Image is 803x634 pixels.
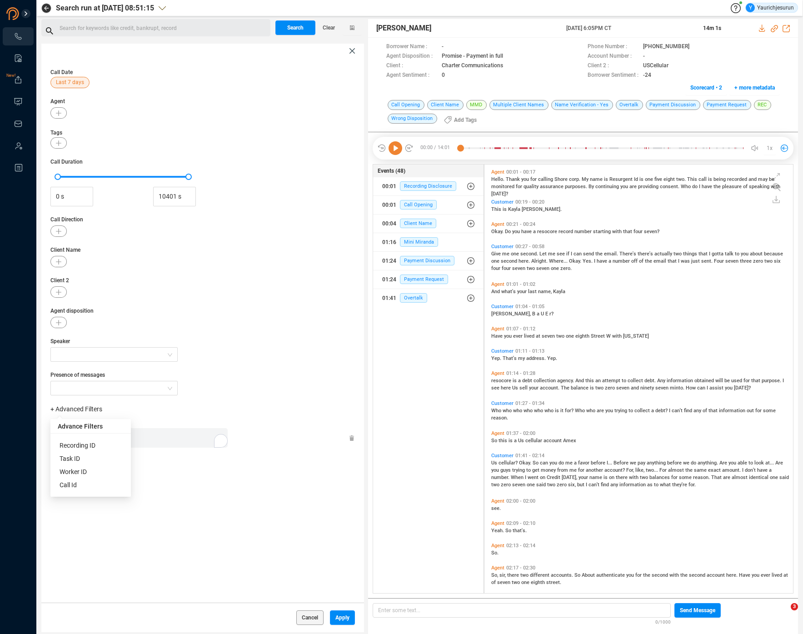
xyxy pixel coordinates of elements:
span: address. [526,355,547,361]
span: record [559,229,574,235]
span: who [544,408,555,414]
span: if [566,251,571,257]
span: Overtalk [400,293,427,303]
span: [DATE]? [734,385,751,391]
span: quality [524,184,540,190]
span: a [518,378,522,384]
span: any [693,408,703,414]
span: find [684,408,693,414]
span: [PERSON_NAME], [491,311,532,317]
span: Kayla [508,206,522,212]
span: being [713,176,727,182]
span: I [783,378,784,384]
div: To enrich screen reader interactions, please activate Accessibility in Grammarly extension settings [50,428,228,448]
span: who [513,408,524,414]
span: one [645,176,654,182]
span: because [764,251,783,257]
span: things [683,251,698,257]
span: Last 7 days [56,77,84,88]
span: Resurgent [609,176,634,182]
button: 01:16Mini Miranda [373,233,484,251]
span: collect [628,378,644,384]
span: I [571,251,574,257]
span: Hello. [491,176,506,182]
span: Call Date [50,69,73,75]
span: There's [619,251,638,257]
span: a [514,438,518,444]
span: email [653,258,668,264]
span: Four [714,258,725,264]
span: pleasure [722,184,743,190]
span: the [713,184,722,190]
span: the [595,251,604,257]
span: one [491,258,501,264]
span: me [548,251,557,257]
span: Any [657,378,667,384]
span: used [731,378,743,384]
span: of [703,408,708,414]
img: prodigal-logo [6,7,56,20]
span: I [669,408,672,414]
span: this [585,378,595,384]
span: talk [725,251,735,257]
button: 01:24Payment Discussion [373,252,484,270]
button: 00:01Recording Disclosure [373,177,484,195]
span: name [590,176,604,182]
span: I [707,385,709,391]
span: you [741,251,750,257]
span: with [771,184,780,190]
li: Inbox [3,115,34,133]
span: a [608,258,613,264]
span: Speaker [50,337,178,345]
button: Clear [315,20,343,35]
span: number [574,229,593,235]
span: for? [565,408,575,414]
span: here. [519,258,531,264]
span: two [527,265,536,271]
span: New! [6,66,15,85]
span: monitored [491,184,516,190]
span: gotta [712,251,725,257]
span: cellular [525,438,544,444]
span: that [751,378,762,384]
span: Recording Disclosure [400,181,456,191]
span: an [595,378,602,384]
span: was [681,258,691,264]
span: that [708,408,719,414]
span: seven [655,385,670,391]
button: 1x [763,142,776,155]
button: Scorecard • 2 [685,80,727,95]
span: of [743,184,749,190]
span: can [574,251,583,257]
span: Us [512,385,519,391]
span: you [605,408,614,414]
span: collection [534,378,557,384]
span: Who [491,408,503,414]
span: there's [638,251,654,257]
span: account. [540,385,561,391]
span: a [651,408,655,414]
span: with [612,333,623,339]
span: seven? [644,229,659,235]
span: I [709,251,712,257]
span: one [551,265,560,271]
span: can [697,385,707,391]
span: a [533,229,537,235]
span: Kayla [553,289,565,295]
span: be [724,378,731,384]
span: it [560,408,565,414]
span: is [503,206,508,212]
span: debt [522,378,534,384]
span: Call Opening [400,200,437,210]
span: Payment Request [400,275,448,284]
span: assurance [540,184,565,190]
span: B [532,311,537,317]
span: r? [549,311,554,317]
span: ever [513,333,524,339]
span: call [698,176,708,182]
span: some [763,408,776,414]
span: is [604,176,609,182]
span: Y [749,3,752,12]
span: So [491,438,499,444]
span: seven [616,385,631,391]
